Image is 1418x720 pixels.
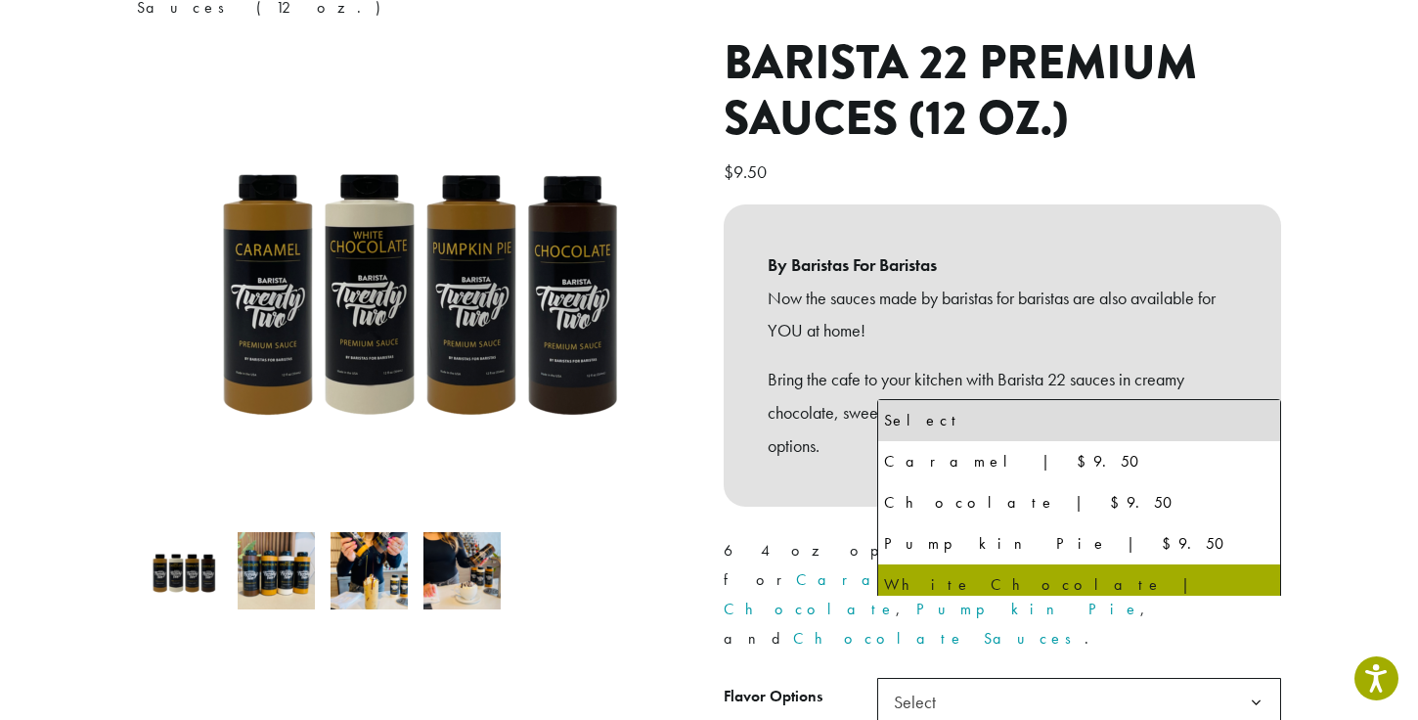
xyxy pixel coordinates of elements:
span: $ [724,160,733,183]
div: White Chocolate | $9.50 [884,570,1274,629]
img: Barista 22 12 oz Sauces - All Flavors [145,532,222,609]
p: Bring the cafe to your kitchen with Barista 22 sauces in creamy chocolate, sweet white chocolate,... [768,363,1237,462]
img: Barista 22 Premium Sauces (12 oz.) - Image 3 [331,532,408,609]
a: White Chocolate [724,569,1043,619]
label: Flavor Options [724,683,877,711]
a: Chocolate Sauces [793,628,1085,649]
li: Select [878,400,1280,441]
bdi: 9.50 [724,160,772,183]
p: Now the sauces made by baristas for baristas are also available for YOU at home! [768,282,1237,348]
div: Chocolate | $9.50 [884,488,1274,517]
a: Caramel [796,569,935,590]
h1: Barista 22 Premium Sauces (12 oz.) [724,35,1281,148]
p: 64 oz options are available for , , , and . [724,536,1281,653]
b: By Baristas For Baristas [768,248,1237,282]
img: Barista 22 Premium Sauces (12 oz.) - Image 4 [423,532,501,609]
a: Pumpkin Pie [916,599,1140,619]
div: Pumpkin Pie | $9.50 [884,529,1274,559]
img: B22 12 oz sauces line up [238,532,315,609]
div: Caramel | $9.50 [884,447,1274,476]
